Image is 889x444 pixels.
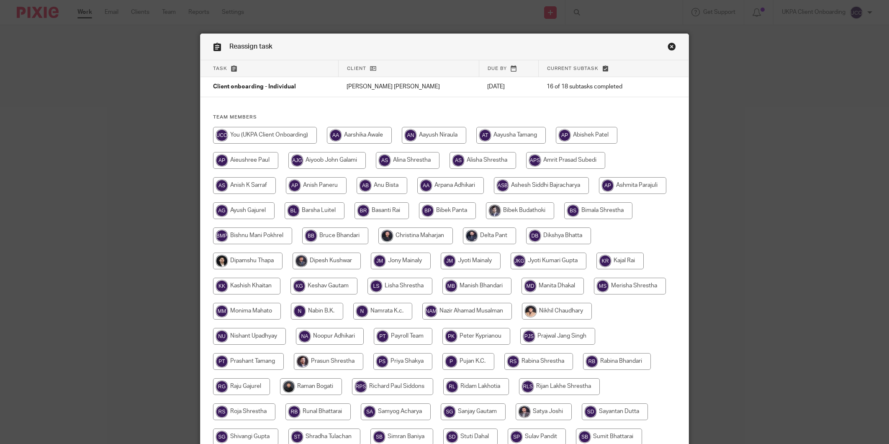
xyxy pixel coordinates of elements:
[347,83,470,91] p: [PERSON_NAME] [PERSON_NAME]
[487,83,530,91] p: [DATE]
[213,114,676,121] h4: Team members
[213,84,296,90] span: Client onboarding - Individual
[347,66,366,71] span: Client
[538,77,656,97] td: 16 of 18 subtasks completed
[229,43,272,50] span: Reassign task
[668,42,676,54] a: Close this dialog window
[547,66,599,71] span: Current subtask
[213,66,227,71] span: Task
[488,66,507,71] span: Due by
